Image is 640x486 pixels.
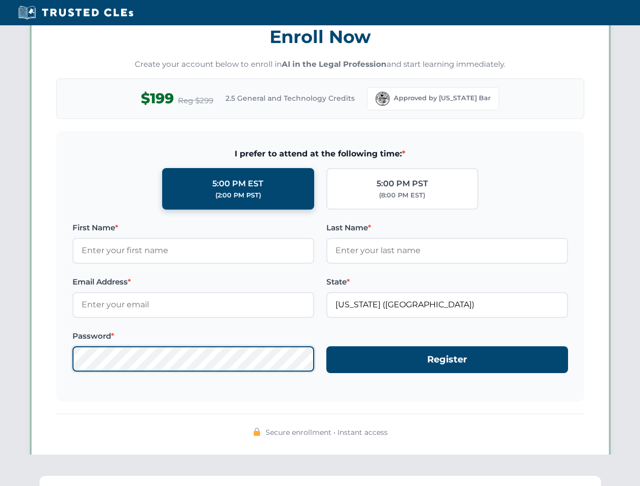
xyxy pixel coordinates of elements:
[56,59,584,70] p: Create your account below to enroll in and start learning immediately.
[72,147,568,160] span: I prefer to attend at the following time:
[225,93,355,104] span: 2.5 General and Technology Credits
[326,292,568,317] input: Florida (FL)
[72,330,314,342] label: Password
[141,87,174,110] span: $199
[326,276,568,288] label: State
[72,222,314,234] label: First Name
[375,92,390,106] img: Florida Bar
[266,427,388,438] span: Secure enrollment • Instant access
[326,238,568,263] input: Enter your last name
[15,5,136,20] img: Trusted CLEs
[253,428,261,436] img: 🔒
[215,190,261,200] div: (2:00 PM PST)
[178,95,213,107] span: Reg $299
[394,93,491,103] span: Approved by [US_STATE] Bar
[72,292,314,317] input: Enter your email
[377,177,428,190] div: 5:00 PM PST
[326,346,568,373] button: Register
[326,222,568,234] label: Last Name
[282,59,387,69] strong: AI in the Legal Profession
[212,177,263,190] div: 5:00 PM EST
[72,238,314,263] input: Enter your first name
[56,21,584,53] h3: Enroll Now
[72,276,314,288] label: Email Address
[379,190,425,200] div: (8:00 PM EST)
